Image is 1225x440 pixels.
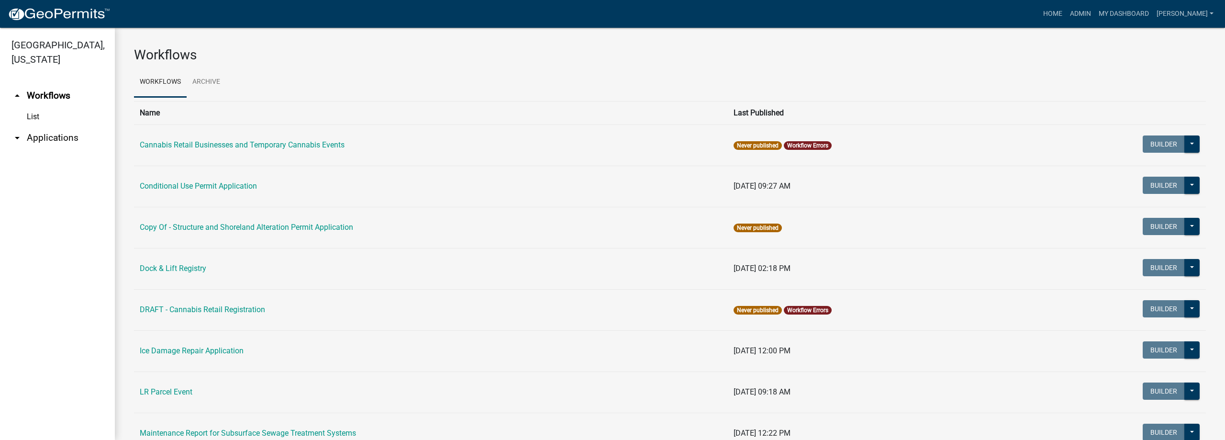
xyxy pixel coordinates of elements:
a: Workflow Errors [787,142,828,149]
a: Ice Damage Repair Application [140,346,244,355]
button: Builder [1143,341,1185,359]
button: Builder [1143,135,1185,153]
a: Conditional Use Permit Application [140,181,257,191]
a: My Dashboard [1095,5,1153,23]
button: Builder [1143,218,1185,235]
a: Admin [1066,5,1095,23]
span: [DATE] 12:00 PM [734,346,791,355]
a: Home [1039,5,1066,23]
a: DRAFT - Cannabis Retail Registration [140,305,265,314]
a: LR Parcel Event [140,387,192,396]
a: Archive [187,67,226,98]
th: Last Published [728,101,1029,124]
a: Workflow Errors [787,307,828,314]
span: [DATE] 09:18 AM [734,387,791,396]
span: [DATE] 09:27 AM [734,181,791,191]
a: Copy Of - Structure and Shoreland Alteration Permit Application [140,223,353,232]
a: [PERSON_NAME] [1153,5,1217,23]
i: arrow_drop_up [11,90,23,102]
button: Builder [1143,383,1185,400]
span: Never published [734,224,782,232]
span: [DATE] 02:18 PM [734,264,791,273]
a: Cannabis Retail Businesses and Temporary Cannabis Events [140,140,345,149]
span: [DATE] 12:22 PM [734,429,791,438]
a: Dock & Lift Registry [140,264,206,273]
a: Workflows [134,67,187,98]
h3: Workflows [134,47,1206,63]
i: arrow_drop_down [11,132,23,144]
th: Name [134,101,728,124]
a: Maintenance Report for Subsurface Sewage Treatment Systems [140,429,356,438]
span: Never published [734,141,782,150]
span: Never published [734,306,782,315]
button: Builder [1143,177,1185,194]
button: Builder [1143,259,1185,276]
button: Builder [1143,300,1185,317]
